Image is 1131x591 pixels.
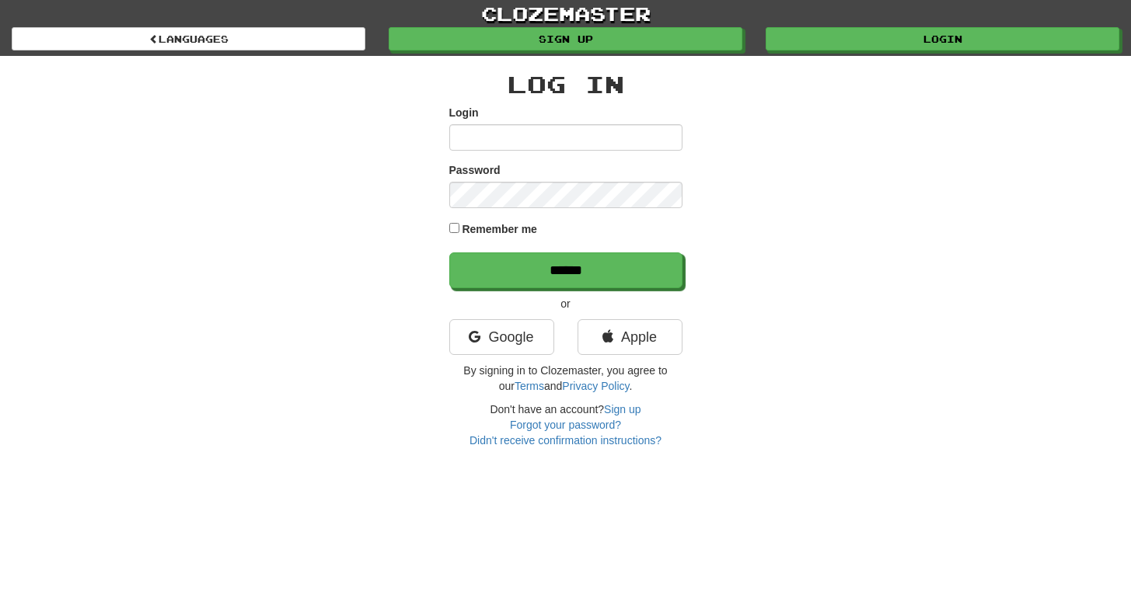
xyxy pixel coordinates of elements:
[449,402,682,448] div: Don't have an account?
[604,403,641,415] a: Sign up
[510,419,621,431] a: Forgot your password?
[462,221,537,237] label: Remember me
[12,27,365,50] a: Languages
[449,296,682,311] p: or
[389,27,742,50] a: Sign up
[766,27,1119,50] a: Login
[449,71,682,97] h2: Log In
[470,434,661,447] a: Didn't receive confirmation instructions?
[449,319,554,355] a: Google
[562,380,629,392] a: Privacy Policy
[449,162,501,178] label: Password
[578,319,682,355] a: Apple
[449,105,479,120] label: Login
[515,380,544,392] a: Terms
[449,363,682,394] p: By signing in to Clozemaster, you agree to our and .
